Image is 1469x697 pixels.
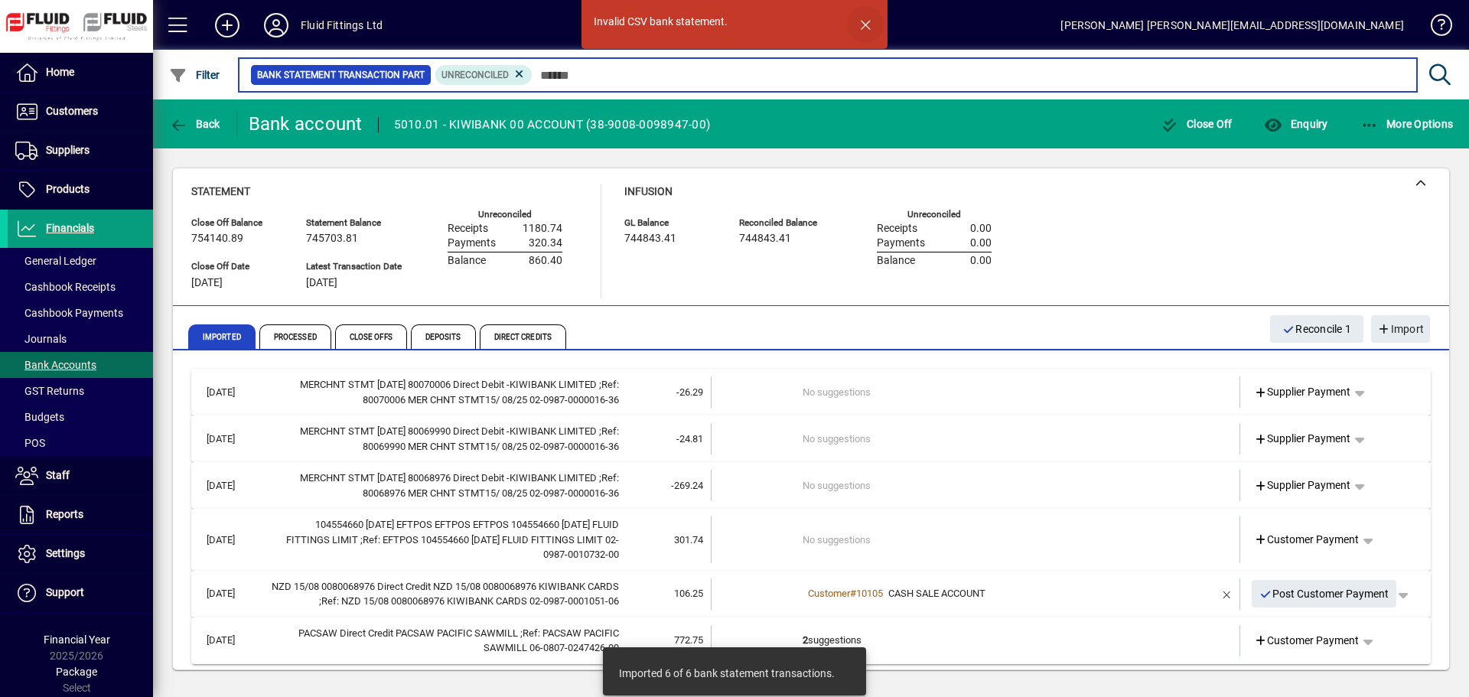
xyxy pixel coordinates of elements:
span: Filter [169,69,220,81]
div: [PERSON_NAME] [PERSON_NAME][EMAIL_ADDRESS][DOMAIN_NAME] [1060,13,1404,37]
span: Financials [46,222,94,234]
span: Imported [188,324,256,349]
td: [DATE] [199,625,271,656]
div: 5010.01 - KIWIBANK 00 ACCOUNT (38-9008-0098947-00) [394,112,711,137]
a: Knowledge Base [1419,3,1450,53]
span: # [850,588,856,599]
a: Reports [8,496,153,534]
a: Supplier Payment [1248,425,1357,453]
span: Cashbook Payments [15,307,123,319]
span: 860.40 [529,255,562,267]
span: 772.75 [674,634,703,646]
td: No suggestions [803,376,1151,408]
div: MERCHNT STMT 15/08/25 80068976 Direct Debit -KIWIBANK LIMITED Ref: 80068976 MER CHNT STMT15/ 08/2... [271,471,619,500]
span: Home [46,66,74,78]
button: Filter [165,61,224,89]
td: [DATE] [199,470,271,501]
span: Supplier Payment [1254,477,1351,493]
span: Financial Year [44,633,110,646]
span: Close Off Balance [191,218,283,228]
span: Payments [877,237,925,249]
span: 0.00 [970,237,992,249]
span: Latest Transaction Date [306,262,402,272]
span: Post Customer Payment [1259,581,1389,607]
a: Cashbook Payments [8,300,153,326]
b: 2 [803,634,808,646]
button: Add [203,11,252,39]
a: Budgets [8,404,153,430]
a: Home [8,54,153,92]
mat-expansion-panel-header: [DATE]PACSAW Direct Credit PACSAW PACIFIC SAWMILL ;Ref: PACSAW PACIFIC SAWMILL 06-0807-0247426-00... [191,617,1431,664]
a: Support [8,574,153,612]
a: General Ledger [8,248,153,274]
div: NZD 15/08 0080068976 Direct Credit NZD 15/08 0080068976 KIWIBANK CARDS Ref: NZD 15/08 0080068976 ... [271,579,619,609]
span: Package [56,666,97,678]
div: Imported 6 of 6 bank statement transactions. [619,666,835,681]
span: Supplier Payment [1254,431,1351,447]
div: PACSAW Direct Credit PACSAW PACIFIC SAWMILL Ref: PACSAW PACIFIC SAWMILL 06-0807-0247426-00 [271,626,619,656]
span: Close Off Date [191,262,283,272]
span: [DATE] [191,277,223,289]
span: 0.00 [970,255,992,267]
a: Supplier Payment [1248,472,1357,500]
span: 744843.41 [624,233,676,245]
span: Deposits [411,324,476,349]
span: Reconciled Balance [739,218,831,228]
span: Receipts [877,223,917,235]
a: Customer#10105 [803,585,888,601]
span: Close Offs [335,324,407,349]
span: 745703.81 [306,233,358,245]
div: MERCHNT STMT 15/08/25 80069990 Direct Debit -KIWIBANK LIMITED Ref: 80069990 MER CHNT STMT15/ 08/2... [271,424,619,454]
span: Staff [46,469,70,481]
span: 10105 [856,588,883,599]
button: Profile [252,11,301,39]
button: Enquiry [1260,110,1331,138]
span: Balance [877,255,915,267]
span: Suppliers [46,144,90,156]
span: Processed [259,324,331,349]
span: Back [169,118,220,130]
button: Back [165,110,224,138]
mat-expansion-panel-header: [DATE]MERCHNT STMT [DATE] 80070006 Direct Debit -KIWIBANK LIMITED ;Ref: 80070006 MER CHNT STMT15/... [191,369,1431,415]
span: Unreconciled [441,70,509,80]
span: GL Balance [624,218,716,228]
mat-chip: Reconciliation Status: Unreconciled [435,65,533,85]
button: Reconcile 1 [1270,315,1363,343]
span: 301.74 [674,534,703,546]
a: Customer Payment [1248,627,1366,654]
td: [DATE] [199,578,271,610]
span: Bank Accounts [15,359,96,371]
a: Suppliers [8,132,153,170]
a: Customer Payment [1248,526,1366,553]
button: Close Off [1157,110,1236,138]
span: Receipts [448,223,488,235]
span: [DATE] [306,277,337,289]
button: Remove [1215,581,1239,606]
span: Customer [808,588,850,599]
button: Import [1371,315,1430,343]
span: Settings [46,547,85,559]
span: Customer Payment [1254,633,1360,649]
div: Fluid Fittings Ltd [301,13,383,37]
span: Customers [46,105,98,117]
span: 0.00 [970,223,992,235]
span: -269.24 [671,480,703,491]
td: No suggestions [803,470,1151,501]
mat-expansion-panel-header: [DATE]MERCHNT STMT [DATE] 80068976 Direct Debit -KIWIBANK LIMITED ;Ref: 80068976 MER CHNT STMT15/... [191,462,1431,509]
a: Journals [8,326,153,352]
td: No suggestions [803,423,1151,454]
span: Import [1377,317,1424,342]
a: GST Returns [8,378,153,404]
span: POS [15,437,45,449]
label: Unreconciled [478,210,532,220]
span: CASH SALE ACCOUNT [888,588,985,599]
button: More Options [1357,110,1458,138]
span: GST Returns [15,385,84,397]
mat-expansion-panel-header: [DATE]MERCHNT STMT [DATE] 80069990 Direct Debit -KIWIBANK LIMITED ;Ref: 80069990 MER CHNT STMT15/... [191,415,1431,462]
span: Reconcile 1 [1282,317,1351,342]
a: POS [8,430,153,456]
td: suggestions [803,625,1151,656]
span: Balance [448,255,486,267]
span: Enquiry [1264,118,1327,130]
span: More Options [1360,118,1454,130]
